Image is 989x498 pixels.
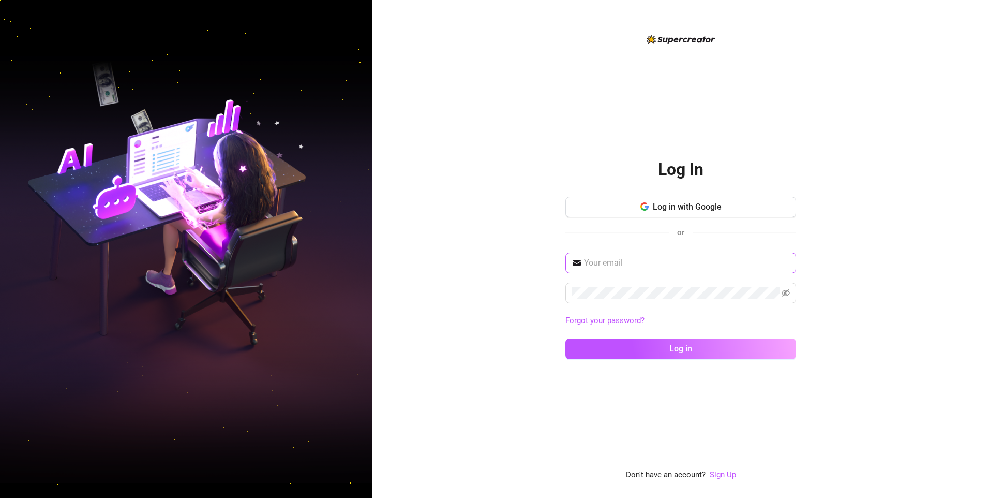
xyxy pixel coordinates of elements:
[647,35,715,44] img: logo-BBDzfeDw.svg
[677,228,684,237] span: or
[565,339,796,359] button: Log in
[658,159,703,180] h2: Log In
[710,469,736,481] a: Sign Up
[565,197,796,217] button: Log in with Google
[565,316,645,325] a: Forgot your password?
[669,344,692,354] span: Log in
[584,257,790,269] input: Your email
[653,202,722,212] span: Log in with Google
[782,289,790,297] span: eye-invisible
[710,470,736,479] a: Sign Up
[565,315,796,327] a: Forgot your password?
[626,469,706,481] span: Don't have an account?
